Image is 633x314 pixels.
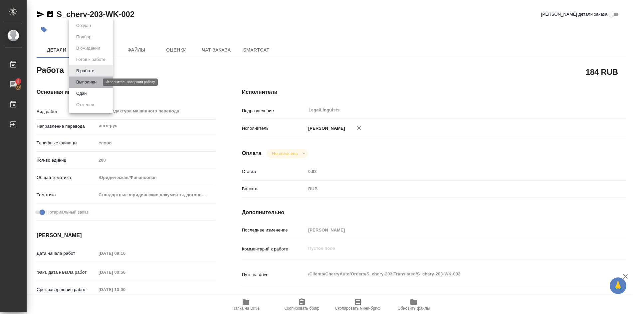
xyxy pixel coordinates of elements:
button: В работе [74,67,96,75]
button: Выполнен [74,78,99,86]
button: В ожидании [74,45,102,52]
button: Сдан [74,90,89,97]
button: Подбор [74,33,94,41]
button: Создан [74,22,93,29]
button: Отменен [74,101,96,108]
button: Готов к работе [74,56,107,63]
